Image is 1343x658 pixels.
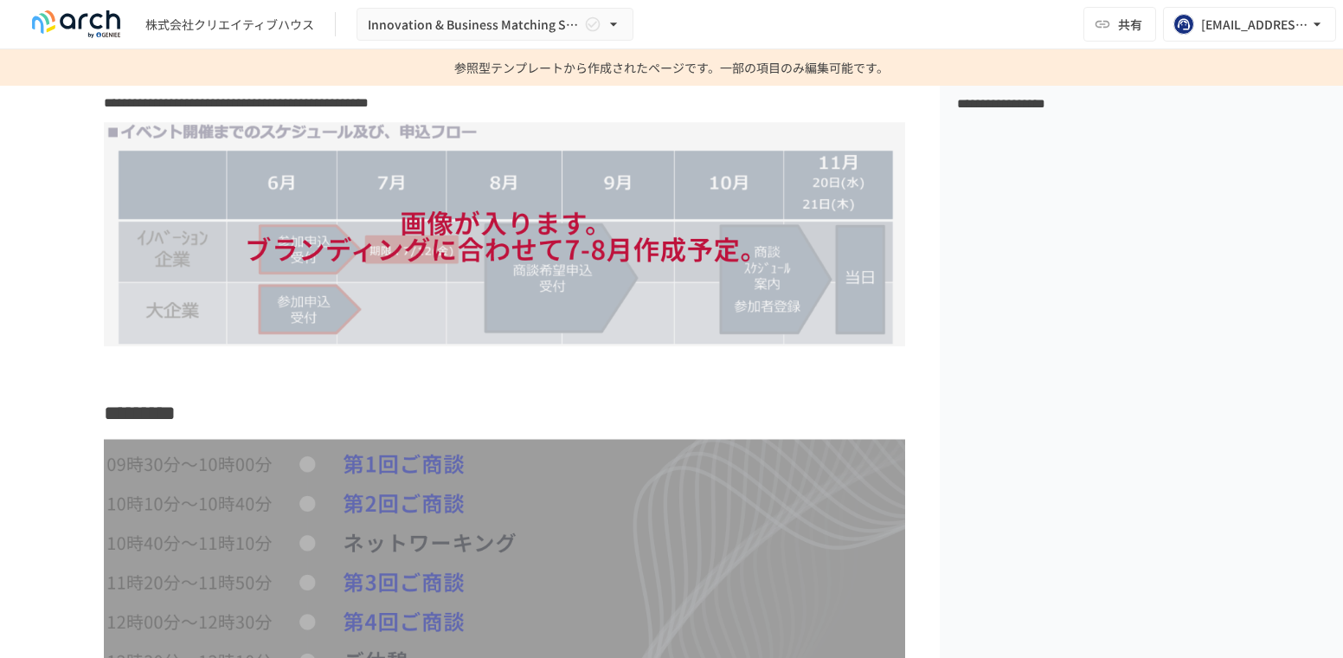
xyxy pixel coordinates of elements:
[357,8,633,42] button: Innovation & Business Matching Summit [DATE]_イベント詳細ページ
[145,16,314,34] div: 株式会社クリエイティブハウス
[21,10,132,38] img: logo-default@2x-9cf2c760.svg
[454,49,889,86] p: 参照型テンプレートから作成されたページです。一部の項目のみ編集可能です。
[1083,7,1156,42] button: 共有
[1201,14,1308,35] div: [EMAIL_ADDRESS][DOMAIN_NAME]
[104,122,905,345] img: jmbLI4zYuc6nNyt3q5NzkShpw0tWmAGLGdQpQHzEQmg
[1163,7,1336,42] button: [EMAIL_ADDRESS][DOMAIN_NAME]
[368,14,581,35] span: Innovation & Business Matching Summit [DATE]_イベント詳細ページ
[1118,15,1142,34] span: 共有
